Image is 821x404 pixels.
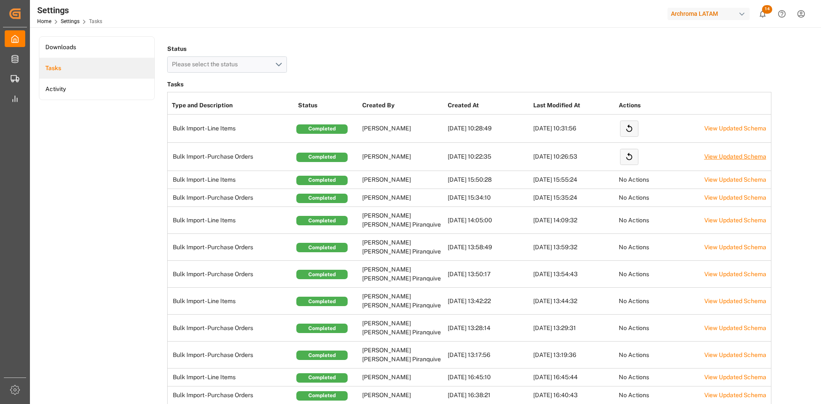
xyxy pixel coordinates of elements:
div: Completed [296,153,348,162]
button: show 14 new notifications [753,4,772,24]
a: Tasks [39,58,154,79]
td: [DATE] 13:59:32 [531,234,617,261]
a: View Updated Schema [704,125,766,132]
td: Bulk Import - Purchase Orders [168,315,296,342]
td: [DATE] 14:05:00 [446,207,531,234]
a: View Updated Schema [704,374,766,380]
td: [DATE] 10:28:49 [446,115,531,143]
a: View Updated Schema [704,176,766,183]
td: [DATE] 13:44:32 [531,288,617,315]
button: open menu [167,56,287,73]
td: [DATE] 16:45:44 [531,369,617,386]
a: View Updated Schema [704,271,766,277]
span: No Actions [619,351,649,358]
td: [DATE] 15:50:28 [446,171,531,189]
div: Completed [296,124,348,134]
div: Archroma LATAM [667,8,750,20]
span: No Actions [619,194,649,201]
a: View Updated Schema [704,324,766,331]
td: Bulk Import - Purchase Orders [168,342,296,369]
a: View Updated Schema [704,351,766,358]
div: Completed [296,243,348,252]
td: Bulk Import - Purchase Orders [168,261,296,288]
td: [PERSON_NAME] [PERSON_NAME] Piranquive [360,207,446,234]
th: Status [296,97,360,115]
td: [DATE] 15:34:10 [446,189,531,207]
td: [DATE] 13:58:49 [446,234,531,261]
td: [DATE] 13:28:14 [446,315,531,342]
td: [DATE] 13:29:31 [531,315,617,342]
div: Completed [296,216,348,225]
div: Completed [296,391,348,401]
td: [DATE] 13:54:43 [531,261,617,288]
a: Home [37,18,51,24]
td: Bulk Import - Line Items [168,115,296,143]
span: No Actions [619,298,649,304]
td: [PERSON_NAME] [PERSON_NAME] Piranquive [360,315,446,342]
td: [PERSON_NAME] [360,143,446,171]
span: No Actions [619,392,649,398]
a: View Updated Schema [704,244,766,251]
td: Bulk Import - Line Items [168,369,296,386]
a: View Updated Schema [704,194,766,201]
div: Completed [296,176,348,185]
td: Bulk Import - Purchase Orders [168,189,296,207]
span: No Actions [619,271,649,277]
span: No Actions [619,374,649,380]
td: Bulk Import - Line Items [168,288,296,315]
a: View Updated Schema [704,298,766,304]
td: [DATE] 10:22:35 [446,143,531,171]
th: Created At [446,97,531,115]
div: Completed [296,351,348,360]
td: [PERSON_NAME] [360,115,446,143]
td: [DATE] 13:42:22 [446,288,531,315]
button: Archroma LATAM [667,6,753,22]
td: [DATE] 10:26:53 [531,143,617,171]
div: Completed [296,373,348,383]
a: Activity [39,79,154,100]
a: View Updated Schema [704,153,766,160]
div: Completed [296,324,348,333]
div: Completed [296,194,348,203]
td: Bulk Import - Line Items [168,171,296,189]
a: Downloads [39,37,154,58]
td: [DATE] 13:19:36 [531,342,617,369]
th: Created By [360,97,446,115]
th: Type and Description [168,97,296,115]
a: View Updated Schema [704,392,766,398]
a: View Updated Schema [704,217,766,224]
td: [DATE] 15:55:24 [531,171,617,189]
a: Settings [61,18,80,24]
td: Bulk Import - Line Items [168,207,296,234]
td: Bulk Import - Purchase Orders [168,143,296,171]
span: No Actions [619,176,649,183]
td: Bulk Import - Purchase Orders [168,234,296,261]
span: No Actions [619,324,649,331]
div: Completed [296,270,348,279]
span: 14 [762,5,772,14]
td: [PERSON_NAME] [360,171,446,189]
h4: Status [167,43,287,55]
td: [PERSON_NAME] [PERSON_NAME] Piranquive [360,342,446,369]
span: Please select the status [172,61,242,68]
span: No Actions [619,217,649,224]
td: [DATE] 10:31:56 [531,115,617,143]
button: Help Center [772,4,791,24]
h3: Tasks [167,79,771,91]
td: [PERSON_NAME] [360,369,446,386]
td: [PERSON_NAME] [PERSON_NAME] Piranquive [360,234,446,261]
td: [DATE] 13:17:56 [446,342,531,369]
div: Settings [37,4,102,17]
th: Actions [617,97,702,115]
td: [DATE] 16:45:10 [446,369,531,386]
td: [DATE] 15:35:24 [531,189,617,207]
td: [PERSON_NAME] [360,189,446,207]
span: No Actions [619,244,649,251]
td: [DATE] 14:09:32 [531,207,617,234]
td: [PERSON_NAME] [PERSON_NAME] Piranquive [360,261,446,288]
td: [DATE] 13:50:17 [446,261,531,288]
th: Last Modified At [531,97,617,115]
